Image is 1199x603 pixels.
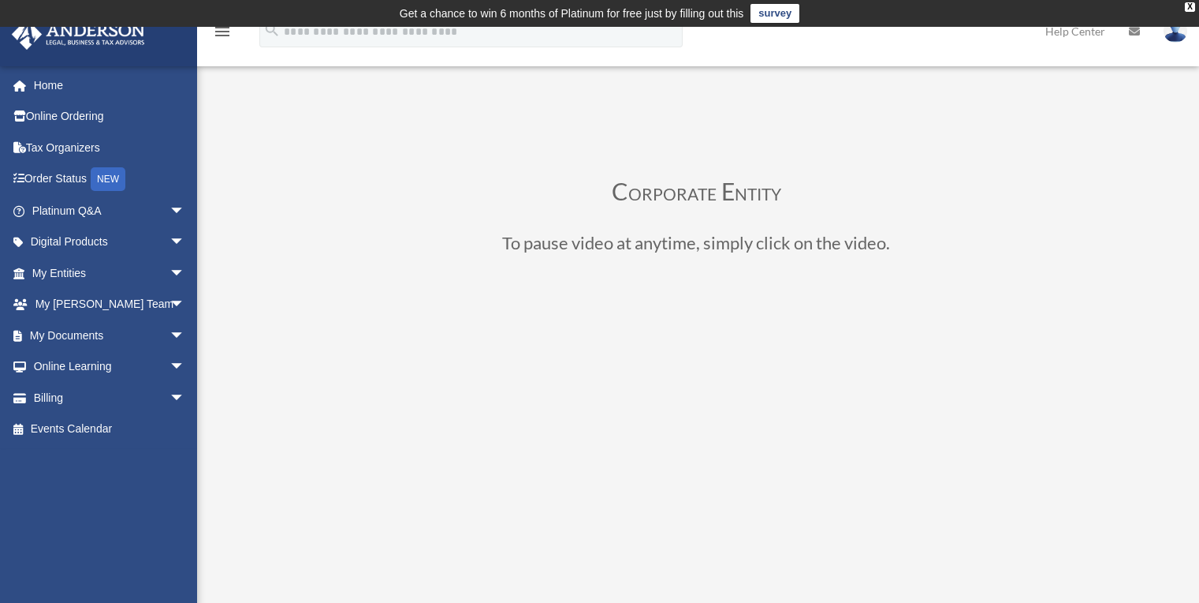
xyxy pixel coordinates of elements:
[91,167,125,191] div: NEW
[263,21,281,39] i: search
[11,101,209,133] a: Online Ordering
[11,289,209,320] a: My [PERSON_NAME] Teamarrow_drop_down
[169,195,201,227] span: arrow_drop_down
[1185,2,1195,12] div: close
[169,382,201,414] span: arrow_drop_down
[169,289,201,321] span: arrow_drop_down
[11,227,209,258] a: Digital Productsarrow_drop_down
[11,351,209,383] a: Online Learningarrow_drop_down
[270,234,1122,260] h3: To pause video at anytime, simply click on the video.
[11,320,209,351] a: My Documentsarrow_drop_down
[169,351,201,384] span: arrow_drop_down
[1164,20,1187,43] img: User Pic
[169,320,201,352] span: arrow_drop_down
[11,257,209,289] a: My Entitiesarrow_drop_down
[7,19,150,50] img: Anderson Advisors Platinum Portal
[11,382,209,414] a: Billingarrow_drop_down
[11,195,209,227] a: Platinum Q&Aarrow_drop_down
[11,132,209,163] a: Tax Organizers
[169,257,201,290] span: arrow_drop_down
[11,69,209,101] a: Home
[169,227,201,259] span: arrow_drop_down
[11,163,209,196] a: Order StatusNEW
[750,4,799,23] a: survey
[11,414,209,445] a: Events Calendar
[213,22,232,41] i: menu
[400,4,744,23] div: Get a chance to win 6 months of Platinum for free just by filling out this
[213,28,232,41] a: menu
[612,177,781,205] span: Corporate Entity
